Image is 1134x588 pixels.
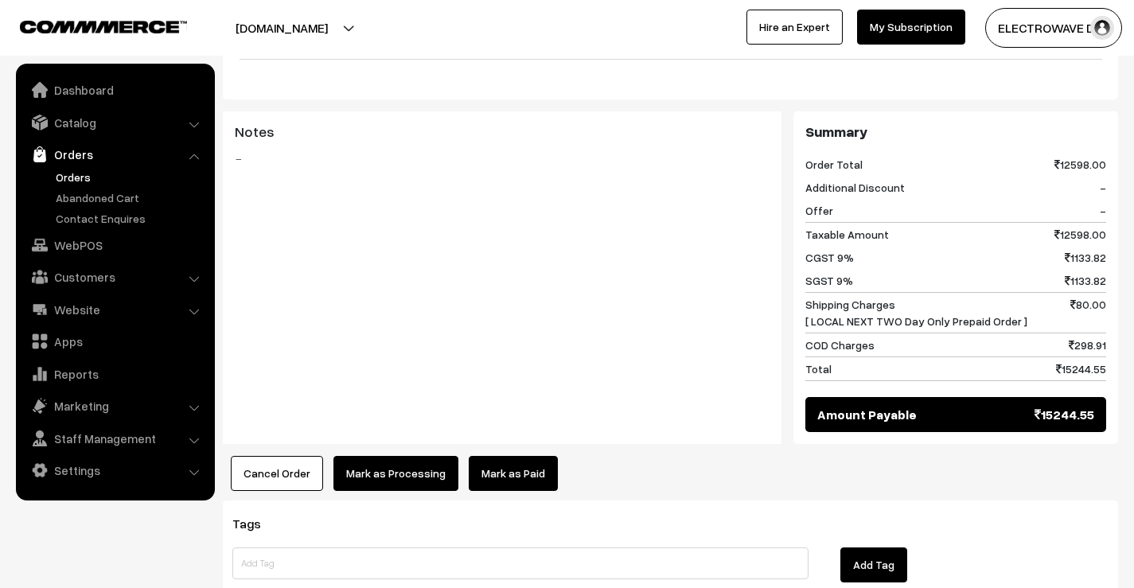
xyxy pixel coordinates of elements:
a: Contact Enquires [52,210,209,227]
span: 12598.00 [1054,156,1106,173]
a: Mark as Paid [469,456,558,491]
img: COMMMERCE [20,21,187,33]
span: Shipping Charges [ LOCAL NEXT TWO Day Only Prepaid Order ] [805,296,1027,329]
button: ELECTROWAVE DE… [985,8,1122,48]
a: WebPOS [20,231,209,259]
a: My Subscription [857,10,965,45]
span: Offer [805,202,833,219]
span: Additional Discount [805,179,905,196]
a: Staff Management [20,424,209,453]
span: CGST 9% [805,249,854,266]
span: 1133.82 [1065,249,1106,266]
span: COD Charges [805,337,875,353]
a: Settings [20,456,209,485]
span: 298.91 [1069,337,1106,353]
span: 15244.55 [1035,405,1094,424]
span: 1133.82 [1065,272,1106,289]
blockquote: - [235,149,770,168]
span: - [1100,202,1106,219]
span: Amount Payable [817,405,917,424]
span: 80.00 [1070,296,1106,329]
span: - [1100,179,1106,196]
img: user [1090,16,1114,40]
button: Cancel Order [231,456,323,491]
a: Apps [20,327,209,356]
span: SGST 9% [805,272,853,289]
a: Abandoned Cart [52,189,209,206]
input: Add Tag [232,547,809,579]
span: Total [805,360,832,377]
h3: Notes [235,123,770,141]
span: Order Total [805,156,863,173]
a: Catalog [20,108,209,137]
span: 15244.55 [1056,360,1106,377]
button: Mark as Processing [333,456,458,491]
span: 12598.00 [1054,226,1106,243]
a: Hire an Expert [746,10,843,45]
span: Tags [232,516,280,532]
a: Customers [20,263,209,291]
a: Website [20,295,209,324]
a: Orders [52,169,209,185]
a: Marketing [20,391,209,420]
a: Dashboard [20,76,209,104]
button: Add Tag [840,547,907,582]
span: Taxable Amount [805,226,889,243]
h3: Summary [805,123,1106,141]
button: [DOMAIN_NAME] [180,8,384,48]
a: Orders [20,140,209,169]
a: Reports [20,360,209,388]
a: COMMMERCE [20,16,159,35]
